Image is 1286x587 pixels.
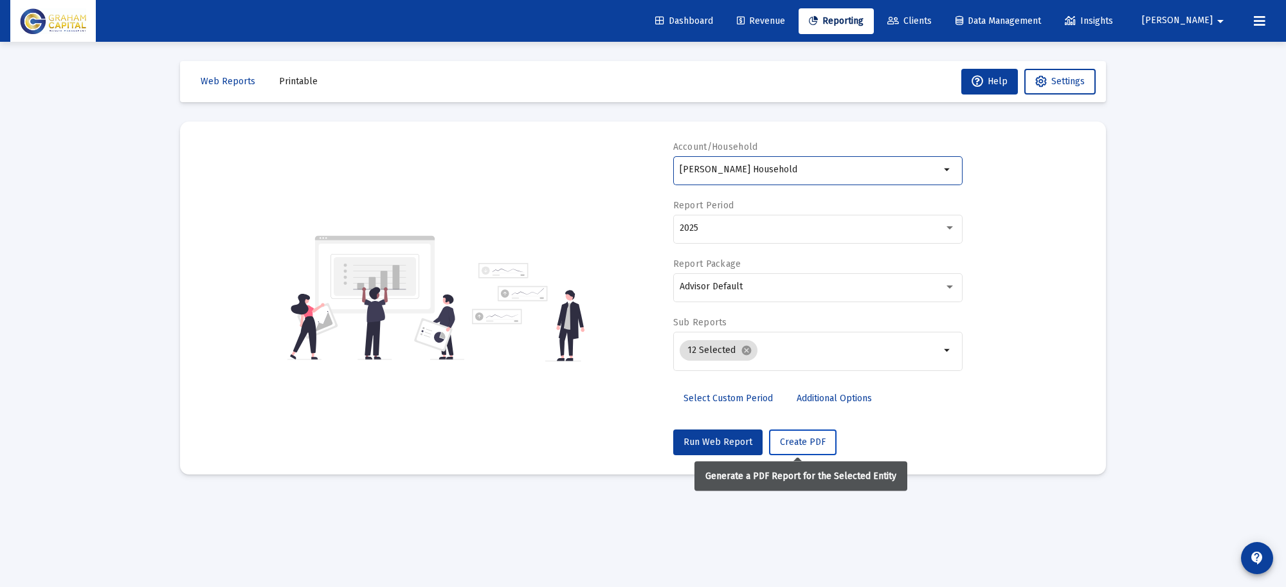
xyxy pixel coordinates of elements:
span: Additional Options [797,393,872,404]
a: Revenue [727,8,795,34]
button: Settings [1024,69,1096,95]
a: Reporting [799,8,874,34]
label: Sub Reports [673,317,727,328]
span: Reporting [809,15,864,26]
button: Web Reports [190,69,266,95]
span: Create PDF [780,437,826,447]
button: Help [961,69,1018,95]
span: Advisor Default [680,281,743,292]
span: Revenue [737,15,785,26]
button: [PERSON_NAME] [1127,8,1244,33]
label: Account/Household [673,141,758,152]
img: Dashboard [20,8,86,34]
button: Run Web Report [673,429,763,455]
a: Clients [877,8,942,34]
a: Dashboard [645,8,723,34]
mat-chip: 12 Selected [680,340,757,361]
span: Settings [1051,76,1085,87]
mat-icon: contact_support [1249,550,1265,566]
img: reporting-alt [472,263,584,361]
button: Printable [269,69,328,95]
button: Create PDF [769,429,837,455]
label: Report Period [673,200,734,211]
input: Search or select an account or household [680,165,940,175]
span: Web Reports [201,76,255,87]
span: Clients [887,15,932,26]
img: reporting [287,234,464,361]
span: [PERSON_NAME] [1142,15,1213,26]
span: Printable [279,76,318,87]
a: Insights [1055,8,1123,34]
span: Data Management [955,15,1041,26]
span: Select Custom Period [684,393,773,404]
mat-chip-list: Selection [680,338,940,363]
label: Report Package [673,258,741,269]
span: Help [972,76,1008,87]
span: Dashboard [655,15,713,26]
span: 2025 [680,222,698,233]
span: Run Web Report [684,437,752,447]
mat-icon: cancel [741,345,752,356]
mat-icon: arrow_drop_down [940,162,955,177]
a: Data Management [945,8,1051,34]
span: Insights [1065,15,1113,26]
mat-icon: arrow_drop_down [940,343,955,358]
mat-icon: arrow_drop_down [1213,8,1228,34]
